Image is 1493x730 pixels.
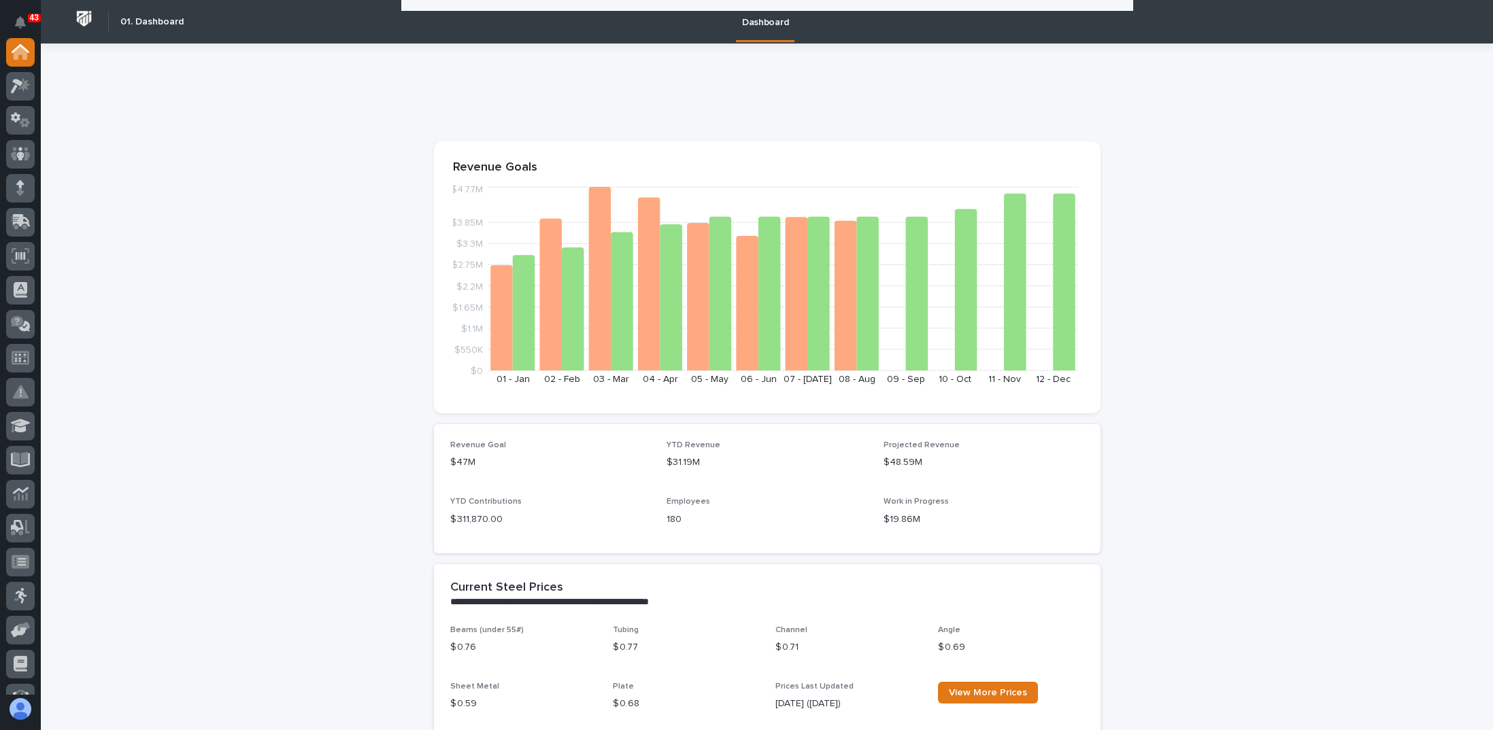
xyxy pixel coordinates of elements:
span: Revenue Goal [450,441,506,449]
img: Workspace Logo [71,6,97,31]
span: View More Prices [949,688,1027,697]
p: $ 0.69 [938,640,1084,655]
p: $19.86M [884,512,1084,527]
p: [DATE] ([DATE]) [775,697,922,711]
a: View More Prices [938,682,1038,703]
span: Projected Revenue [884,441,960,449]
text: 07 - [DATE] [784,375,832,384]
span: Employees [667,498,710,506]
span: Channel [775,626,807,634]
text: 08 - Aug [838,375,875,384]
text: 03 - Mar [593,375,629,384]
p: $ 0.68 [613,697,759,711]
p: $ 0.77 [613,640,759,655]
span: Angle [938,626,960,634]
text: 12 - Dec [1036,375,1071,384]
p: $ 0.76 [450,640,597,655]
tspan: $2.2M [456,281,483,291]
text: 04 - Apr [643,375,678,384]
tspan: $3.85M [451,218,483,228]
p: 180 [667,512,867,527]
div: Notifications43 [17,16,35,38]
p: $ 0.71 [775,640,922,655]
span: Prices Last Updated [775,682,854,691]
p: $31.19M [667,455,867,470]
p: $47M [450,455,651,470]
text: 09 - Sep [887,375,925,384]
text: 06 - Jun [740,375,776,384]
tspan: $2.75M [452,260,483,270]
span: Plate [613,682,634,691]
tspan: $3.3M [456,239,483,249]
p: 43 [30,13,39,22]
span: YTD Revenue [667,441,720,449]
text: 05 - May [690,375,728,384]
p: Revenue Goals [453,160,1081,175]
h2: 01. Dashboard [120,16,184,28]
p: $ 0.59 [450,697,597,711]
button: Notifications [6,8,35,37]
p: $ 311,870.00 [450,512,651,527]
text: 01 - Jan [496,375,529,384]
tspan: $1.1M [461,324,483,333]
text: 11 - Nov [988,375,1020,384]
span: Work in Progress [884,498,949,506]
text: 02 - Feb [544,375,580,384]
span: Sheet Metal [450,682,499,691]
h2: Current Steel Prices [450,580,563,595]
tspan: $0 [471,366,483,376]
span: Beams (under 55#) [450,626,524,634]
tspan: $550K [454,345,483,354]
span: YTD Contributions [450,498,522,506]
p: $48.59M [884,455,1084,470]
tspan: $4.77M [451,185,483,194]
text: 10 - Oct [939,375,971,384]
tspan: $1.65M [452,302,483,312]
button: users-avatar [6,695,35,723]
span: Tubing [613,626,639,634]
